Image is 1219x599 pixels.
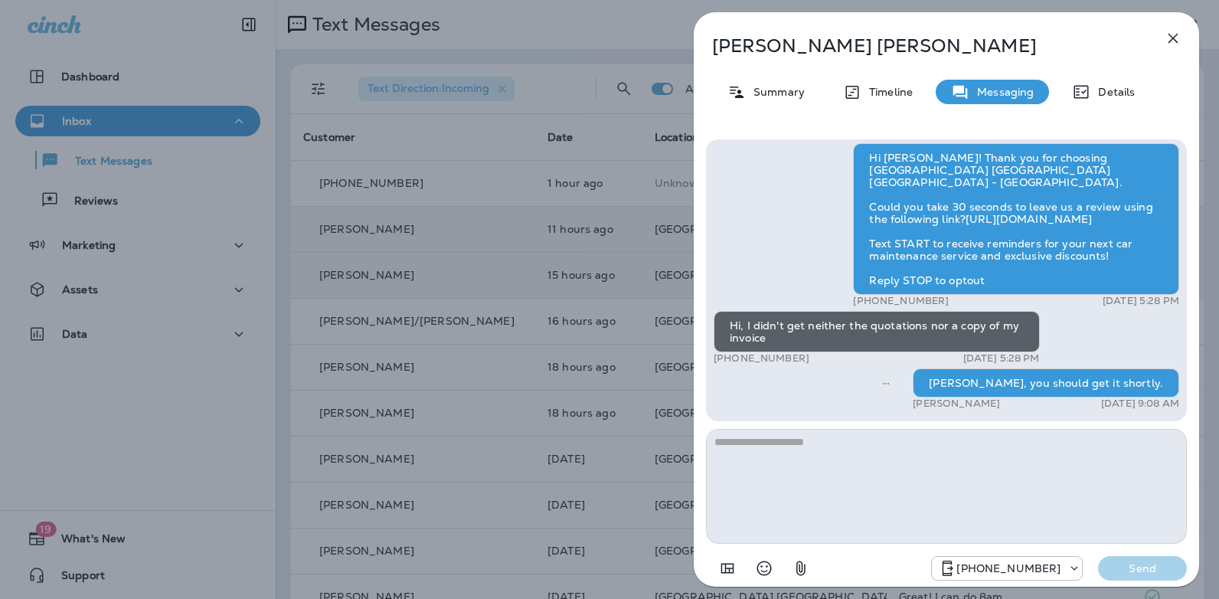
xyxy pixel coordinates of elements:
p: Details [1090,86,1135,98]
p: [DATE] 5:28 PM [963,352,1040,365]
div: [PERSON_NAME], you should get it shortly. [913,368,1179,398]
div: Hi, I didn't get neither the quotations nor a copy of my invoice [714,311,1040,352]
span: Sent [882,375,890,389]
div: +1 (984) 409-9300 [932,559,1082,578]
p: Summary [746,86,805,98]
p: [DATE] 9:08 AM [1101,398,1179,410]
p: [PERSON_NAME] [PERSON_NAME] [712,35,1130,57]
div: Hi [PERSON_NAME]! Thank you for choosing [GEOGRAPHIC_DATA] [GEOGRAPHIC_DATA] [GEOGRAPHIC_DATA] - ... [853,143,1179,295]
button: Select an emoji [749,553,779,584]
p: [PHONE_NUMBER] [853,295,949,307]
p: [DATE] 5:28 PM [1103,295,1179,307]
p: Messaging [969,86,1034,98]
p: Timeline [861,86,913,98]
p: [PERSON_NAME] [913,398,1000,410]
p: [PHONE_NUMBER] [956,562,1060,574]
p: [PHONE_NUMBER] [714,352,809,365]
button: Add in a premade template [712,553,743,584]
